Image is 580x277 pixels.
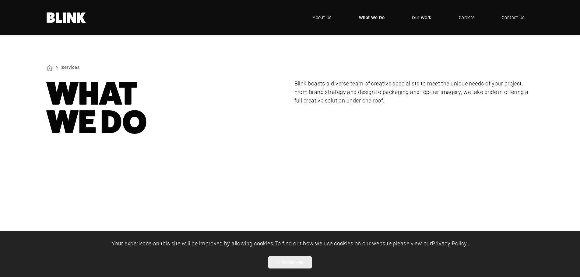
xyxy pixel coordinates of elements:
[432,240,467,247] a: Privacy Policy
[450,9,483,27] a: Careers
[112,240,468,247] span: Your experience on this site will be improved by allowing cookies. To find out how we use cookies...
[459,14,474,21] span: Careers
[47,79,286,137] h1: What
[61,64,79,70] a: Services
[403,9,441,27] a: Our Work
[412,14,431,21] span: Our Work
[268,256,312,268] button: Allow cookies
[294,79,534,105] p: Blink boasts a diverse team of creative specialists to meet the unique needs of your project. Fro...
[350,9,394,27] a: What We Do
[304,9,341,27] a: About Us
[47,103,147,141] nobr: We Do
[493,9,534,27] a: Contact Us
[313,14,332,21] span: About Us
[359,14,385,21] span: What We Do
[502,14,525,21] span: Contact Us
[47,12,86,23] a: Home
